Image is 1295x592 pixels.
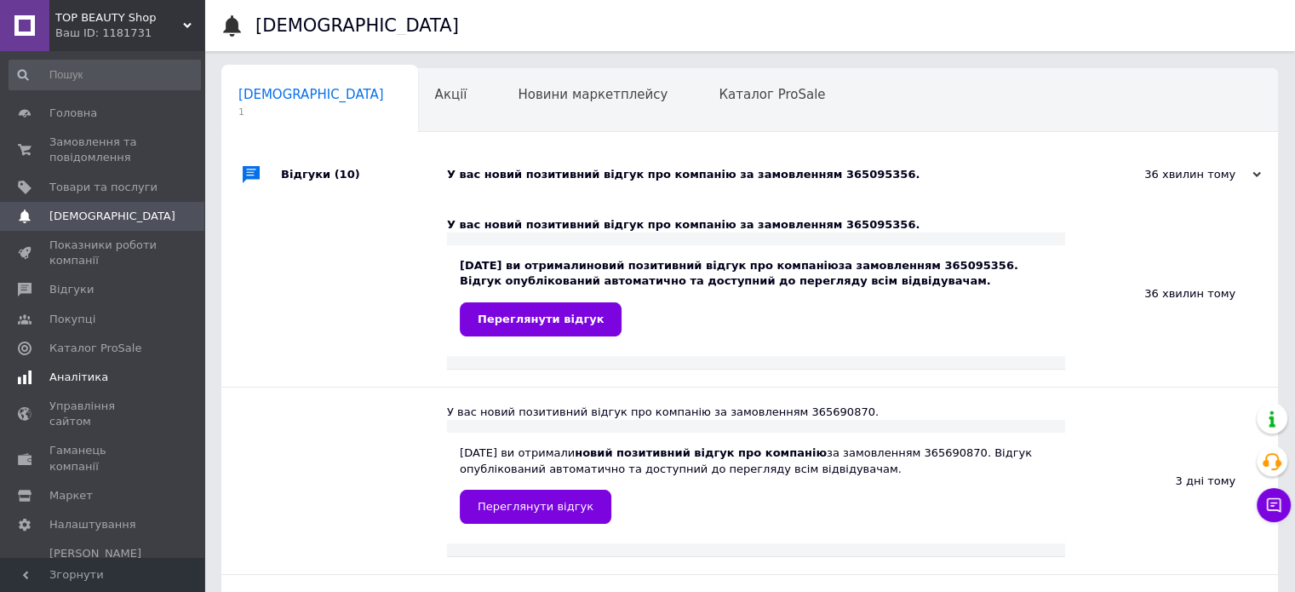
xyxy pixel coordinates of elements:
span: Переглянути відгук [478,500,593,513]
span: Відгуки [49,282,94,297]
div: У вас новий позитивний відгук про компанію за замовленням 365095356. [447,217,1065,233]
div: 36 хвилин тому [1065,200,1278,387]
b: новий позитивний відгук про компанію [575,446,827,459]
button: Чат з покупцем [1257,488,1291,522]
div: Ваш ID: 1181731 [55,26,204,41]
div: У вас новий позитивний відгук про компанію за замовленням 365690870. [447,405,1065,420]
div: 36 хвилин тому [1091,167,1261,182]
span: Каталог ProSale [49,341,141,356]
b: новий позитивний відгук про компанію [587,259,839,272]
span: Товари та послуги [49,180,158,195]
span: [DEMOGRAPHIC_DATA] [238,87,384,102]
span: [DEMOGRAPHIC_DATA] [49,209,175,224]
span: Показники роботи компанії [49,238,158,268]
h1: [DEMOGRAPHIC_DATA] [255,15,459,36]
div: У вас новий позитивний відгук про компанію за замовленням 365095356. [447,167,1091,182]
span: Акції [435,87,467,102]
div: 3 дні тому [1065,388,1278,574]
div: [DATE] ви отримали за замовленням 365690870. Відгук опублікований автоматично та доступний до пер... [460,445,1052,523]
span: Новини маркетплейсу [518,87,668,102]
span: 1 [238,106,384,118]
div: [DATE] ви отримали за замовленням 365095356. Відгук опублікований автоматично та доступний до пер... [460,258,1052,336]
span: Налаштування [49,517,136,532]
span: Аналітика [49,370,108,385]
span: Замовлення та повідомлення [49,135,158,165]
span: TOP BEAUTY Shop [55,10,183,26]
span: Гаманець компанії [49,443,158,474]
input: Пошук [9,60,201,90]
span: (10) [335,168,360,181]
span: Переглянути відгук [478,313,604,325]
span: Управління сайтом [49,399,158,429]
div: Відгуки [281,149,447,200]
a: Переглянути відгук [460,490,611,524]
span: Каталог ProSale [719,87,825,102]
a: Переглянути відгук [460,302,622,336]
span: Покупці [49,312,95,327]
span: Головна [49,106,97,121]
span: Маркет [49,488,93,503]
